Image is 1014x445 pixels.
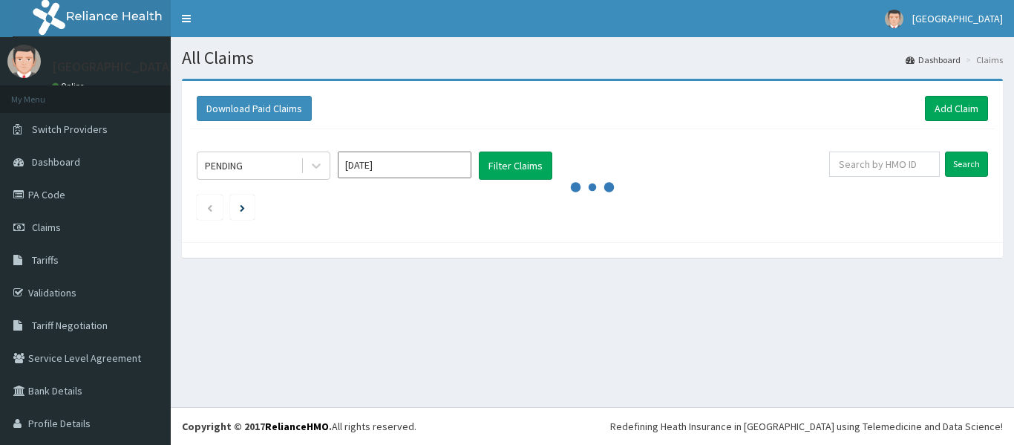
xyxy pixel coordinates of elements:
[265,420,329,433] a: RelianceHMO
[829,152,940,177] input: Search by HMO ID
[32,253,59,267] span: Tariffs
[32,319,108,332] span: Tariff Negotiation
[7,45,41,78] img: User Image
[171,407,1014,445] footer: All rights reserved.
[962,53,1003,66] li: Claims
[52,60,174,74] p: [GEOGRAPHIC_DATA]
[32,123,108,136] span: Switch Providers
[182,420,332,433] strong: Copyright © 2017 .
[570,165,615,209] svg: audio-loading
[945,152,988,177] input: Search
[610,419,1003,434] div: Redefining Heath Insurance in [GEOGRAPHIC_DATA] using Telemedicine and Data Science!
[52,81,88,91] a: Online
[885,10,903,28] img: User Image
[32,155,80,169] span: Dashboard
[479,152,552,180] button: Filter Claims
[32,221,61,234] span: Claims
[912,12,1003,25] span: [GEOGRAPHIC_DATA]
[197,96,312,121] button: Download Paid Claims
[182,48,1003,68] h1: All Claims
[338,152,471,178] input: Select Month and Year
[906,53,961,66] a: Dashboard
[205,158,243,173] div: PENDING
[240,201,245,214] a: Next page
[206,201,213,214] a: Previous page
[925,96,988,121] a: Add Claim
